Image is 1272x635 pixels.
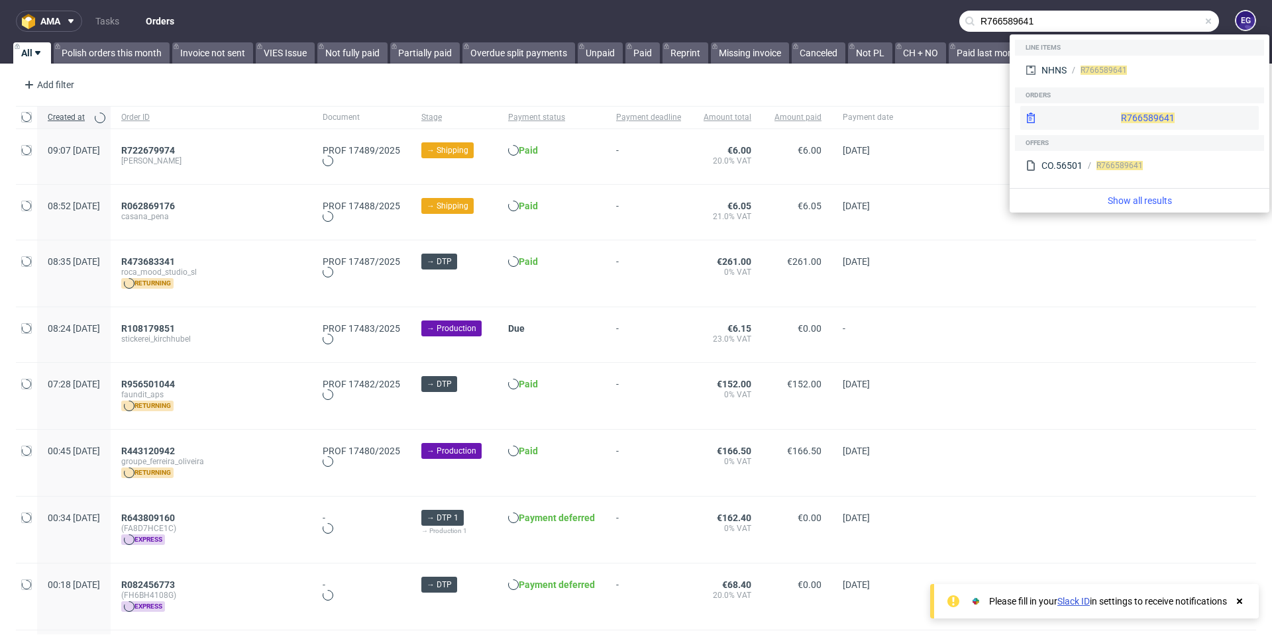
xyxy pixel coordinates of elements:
div: Orders [1015,87,1264,103]
div: Please fill in your in settings to receive notifications [989,595,1227,608]
a: Tasks [87,11,127,32]
span: → Production [427,322,476,334]
span: Paid [519,145,538,156]
span: express [121,534,165,545]
span: €6.00 [727,145,751,156]
span: €6.15 [727,323,751,334]
span: R443120942 [121,446,175,456]
span: Created at [48,112,89,123]
span: Due [508,323,525,334]
span: €162.40 [717,513,751,523]
span: Payment status [508,112,595,123]
span: returning [121,401,174,411]
a: Slack ID [1057,596,1090,607]
span: 08:52 [DATE] [48,201,100,211]
a: VIES Issue [256,42,315,64]
span: Amount total [702,112,751,123]
span: €152.00 [717,379,751,389]
span: 07:28 [DATE] [48,379,100,389]
button: ama [16,11,82,32]
span: €0.00 [798,579,821,590]
span: - [616,201,681,224]
a: Not PL [848,42,892,64]
span: 00:18 [DATE] [48,579,100,590]
div: NHNS [1041,64,1067,77]
div: CO.56501 [1041,159,1083,172]
span: €0.00 [798,323,821,334]
span: - [616,513,681,547]
span: [DATE] [843,201,870,211]
a: Invoice not sent [172,42,253,64]
img: Slack [969,595,982,608]
span: Document [323,112,400,123]
a: Show all results [1015,194,1264,207]
span: €152.00 [787,379,821,389]
span: → DTP [427,378,452,390]
span: R473683341 [121,256,175,267]
a: PROF 17482/2025 [323,379,400,389]
span: Amount paid [772,112,821,123]
span: returning [121,278,174,289]
a: Not fully paid [317,42,388,64]
span: Payment date [843,112,893,123]
span: [DATE] [843,446,870,456]
span: R956501044 [121,379,175,389]
span: Payment deferred [519,579,595,590]
span: - [616,256,681,291]
span: 20.0% VAT [702,590,751,601]
span: 21.0% VAT [702,211,751,222]
span: Payment deferred [519,513,595,523]
span: 20.0% VAT [702,156,751,166]
span: R062869176 [121,201,175,211]
a: R062869176 [121,201,178,211]
span: €166.50 [717,446,751,456]
span: 00:45 [DATE] [48,446,100,456]
span: €68.40 [722,579,751,590]
a: Paid last month [949,42,1030,64]
span: → Shipping [427,200,468,212]
span: 08:35 [DATE] [48,256,100,267]
a: R082456773 [121,579,178,590]
a: Orders [138,11,182,32]
span: 0% VAT [702,389,751,400]
div: Line items [1015,40,1264,56]
span: - [616,379,681,413]
span: Paid [519,201,538,211]
a: Overdue split payments [462,42,575,64]
span: Order ID [121,112,301,123]
span: [PERSON_NAME] [121,156,301,166]
span: 08:24 [DATE] [48,323,100,334]
a: R643809160 [121,513,178,523]
span: (FA8D7HCE1C) [121,523,301,534]
a: Unpaid [578,42,623,64]
span: [DATE] [843,256,870,267]
span: €6.05 [727,201,751,211]
a: PROF 17483/2025 [323,323,400,334]
span: €6.00 [798,145,821,156]
span: 0% VAT [702,523,751,534]
span: 0% VAT [702,267,751,277]
span: express [121,601,165,612]
span: stickerei_kirchhubel [121,334,301,344]
span: Paid [519,379,538,389]
span: - [616,579,681,614]
span: casana_pena [121,211,301,222]
a: CH + NO [895,42,946,64]
span: - [843,323,893,346]
figcaption: EG [1236,11,1255,30]
span: [DATE] [843,513,870,523]
a: PROF 17487/2025 [323,256,400,267]
span: R766589641 [1081,66,1127,75]
span: faundit_aps [121,389,301,400]
span: R766589641 [1096,161,1143,170]
a: All [13,42,51,64]
span: €166.50 [787,446,821,456]
div: Add filter [19,74,77,95]
a: Missing invoice [711,42,789,64]
span: roca_mood_studio_sl [121,267,301,277]
a: Paid [625,42,660,64]
span: - [616,145,681,168]
span: Paid [519,446,538,456]
a: Reprint [662,42,708,64]
span: groupe_ferreira_oliveira [121,456,301,467]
